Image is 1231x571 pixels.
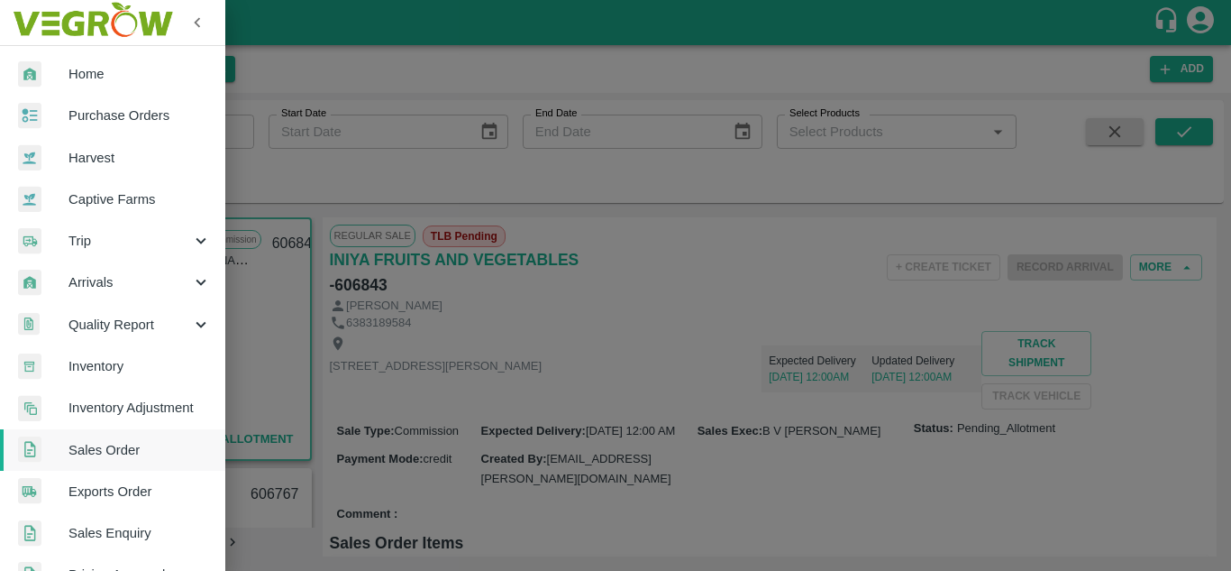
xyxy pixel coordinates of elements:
img: whInventory [18,354,41,380]
span: Quality Report [68,315,191,335]
img: qualityReport [18,313,40,336]
span: Harvest [68,148,211,168]
span: Inventory Adjustment [68,398,211,418]
span: Inventory [68,356,211,376]
span: Sales Order [68,440,211,460]
span: Exports Order [68,482,211,502]
span: Home [68,64,211,84]
img: whArrival [18,61,41,87]
img: sales [18,437,41,463]
span: Captive Farms [68,189,211,209]
span: Trip [68,231,191,251]
img: delivery [18,228,41,254]
img: inventory [18,395,41,421]
img: sales [18,520,41,547]
img: harvest [18,144,41,171]
img: shipments [18,478,41,504]
img: harvest [18,186,41,213]
img: whArrival [18,270,41,296]
span: Purchase Orders [68,106,211,125]
span: Arrivals [68,272,191,292]
img: reciept [18,103,41,129]
span: Sales Enquiry [68,523,211,543]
